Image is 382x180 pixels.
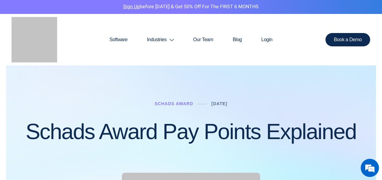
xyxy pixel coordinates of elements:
a: Schads Award [155,101,193,106]
a: Our Team [184,25,223,54]
a: Software [100,25,137,54]
h1: Schads Award Pay Points Explained [26,120,356,144]
a: Sign Up [123,3,140,10]
p: before [DATE] & Get 50% Off for the FIRST 6 MONTHS [5,3,377,11]
span: Book a Demo [334,37,362,42]
a: Book a Demo [325,33,370,46]
a: [DATE] [212,101,227,106]
a: Industries [137,25,183,54]
a: Login [252,25,282,54]
a: Blog [223,25,252,54]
